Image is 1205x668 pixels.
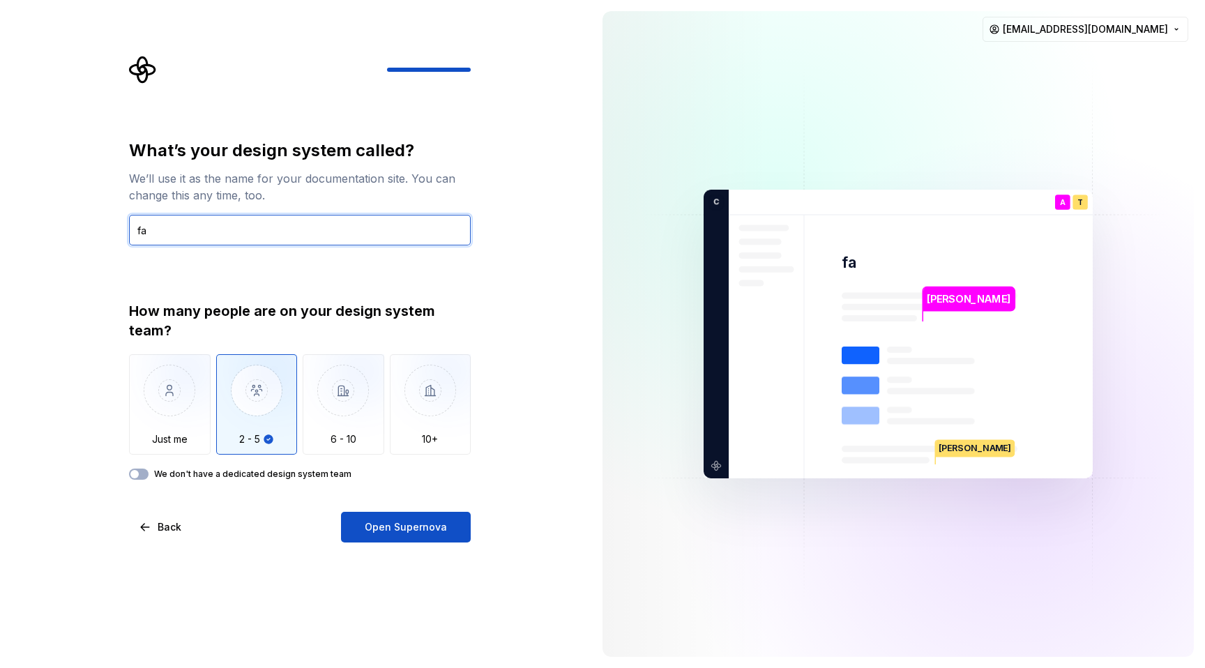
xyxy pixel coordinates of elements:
button: Back [129,512,193,542]
p: [PERSON_NAME] [927,291,1010,307]
div: We’ll use it as the name for your documentation site. You can change this any time, too. [129,170,471,204]
p: [PERSON_NAME] [936,439,1015,457]
span: Back [158,520,181,534]
input: Design system name [129,215,471,245]
span: Open Supernova [365,520,447,534]
p: fa [842,252,857,273]
svg: Supernova Logo [129,56,157,84]
button: Open Supernova [341,512,471,542]
p: A [1060,199,1066,206]
button: [EMAIL_ADDRESS][DOMAIN_NAME] [983,17,1188,42]
div: T [1073,195,1088,210]
div: What’s your design system called? [129,139,471,162]
div: How many people are on your design system team? [129,301,471,340]
p: C [708,196,719,208]
span: [EMAIL_ADDRESS][DOMAIN_NAME] [1003,22,1168,36]
label: We don't have a dedicated design system team [154,469,351,480]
